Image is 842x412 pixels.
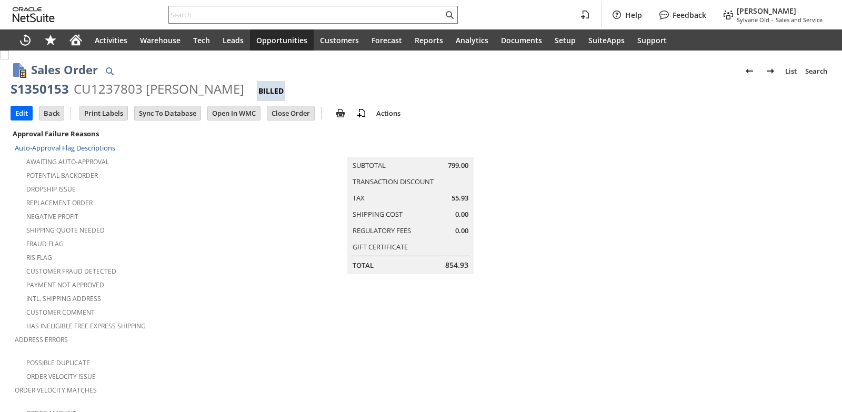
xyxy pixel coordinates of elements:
[13,29,38,51] a: Recent Records
[673,10,706,20] label: Feedback
[347,140,474,157] caption: Summary
[135,106,201,120] input: Sync To Database
[776,16,823,24] span: Sales and Service
[625,10,642,20] label: Help
[353,226,411,235] a: Regulatory Fees
[80,106,127,120] input: Print Labels
[26,226,105,235] a: Shipping Quote Needed
[13,7,55,22] svg: logo
[31,61,98,78] h1: Sales Order
[314,29,365,51] a: Customers
[764,65,777,77] img: Next
[372,108,405,118] a: Actions
[495,29,548,51] a: Documents
[26,198,93,207] a: Replacement Order
[44,34,57,46] svg: Shortcuts
[208,106,260,120] input: Open In WMC
[353,160,386,170] a: Subtotal
[69,34,82,46] svg: Home
[11,106,32,120] input: Edit
[95,35,127,45] span: Activities
[15,143,115,153] a: Auto-Approval Flag Descriptions
[365,29,408,51] a: Forecast
[26,185,76,194] a: Dropship Issue
[353,177,434,186] a: Transaction Discount
[455,209,468,219] span: 0.00
[74,81,244,97] div: CU1237803 [PERSON_NAME]
[38,29,63,51] div: Shortcuts
[449,29,495,51] a: Analytics
[26,212,78,221] a: Negative Profit
[355,107,368,119] img: add-record.svg
[223,35,244,45] span: Leads
[134,29,187,51] a: Warehouse
[19,34,32,46] svg: Recent Records
[801,63,831,79] a: Search
[448,160,468,170] span: 799.00
[743,65,756,77] img: Previous
[39,106,64,120] input: Back
[63,29,88,51] a: Home
[452,193,468,203] span: 55.93
[456,35,488,45] span: Analytics
[193,35,210,45] span: Tech
[11,127,280,140] div: Approval Failure Reasons
[353,193,365,203] a: Tax
[15,386,97,395] a: Order Velocity Matches
[737,16,769,24] span: Sylvane Old
[353,209,403,219] a: Shipping Cost
[267,106,314,120] input: Close Order
[320,35,359,45] span: Customers
[256,35,307,45] span: Opportunities
[257,81,285,101] div: Billed
[353,242,408,252] a: Gift Certificate
[26,372,96,381] a: Order Velocity Issue
[26,294,101,303] a: Intl. Shipping Address
[26,239,64,248] a: Fraud Flag
[637,35,667,45] span: Support
[169,8,443,21] input: Search
[771,16,774,24] span: -
[455,226,468,236] span: 0.00
[26,280,104,289] a: Payment not approved
[415,35,443,45] span: Reports
[88,29,134,51] a: Activities
[408,29,449,51] a: Reports
[26,358,90,367] a: Possible Duplicate
[216,29,250,51] a: Leads
[250,29,314,51] a: Opportunities
[26,267,116,276] a: Customer Fraud Detected
[443,8,456,21] svg: Search
[26,171,98,180] a: Potential Backorder
[26,157,109,166] a: Awaiting Auto-Approval
[372,35,402,45] span: Forecast
[555,35,576,45] span: Setup
[588,35,625,45] span: SuiteApps
[26,253,52,262] a: RIS flag
[781,63,801,79] a: List
[353,260,374,270] a: Total
[140,35,181,45] span: Warehouse
[187,29,216,51] a: Tech
[501,35,542,45] span: Documents
[582,29,631,51] a: SuiteApps
[631,29,673,51] a: Support
[26,321,146,330] a: Has Ineligible Free Express Shipping
[26,308,95,317] a: Customer Comment
[334,107,347,119] img: print.svg
[737,6,796,16] span: [PERSON_NAME]
[15,335,68,344] a: Address Errors
[103,65,116,77] img: Quick Find
[11,81,69,97] div: S1350153
[548,29,582,51] a: Setup
[445,260,468,270] span: 854.93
